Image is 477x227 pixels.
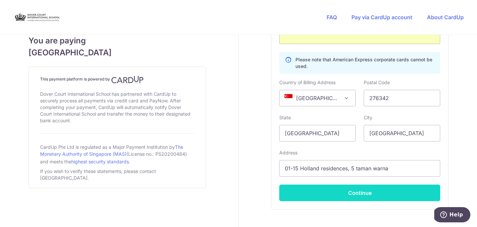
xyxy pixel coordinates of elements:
[364,90,440,106] input: Example 123456
[327,14,337,21] a: FAQ
[434,207,470,224] iframe: Opens a widget where you can find more information
[279,114,291,121] label: State
[364,79,390,86] label: Postal Code
[280,90,355,106] span: Singapore
[364,114,372,121] label: City
[295,56,435,70] p: Please note that American Express corporate cards cannot be used.
[279,185,440,201] button: Continue
[40,167,194,183] div: If you wish to verify these statements, please contact [GEOGRAPHIC_DATA].
[40,89,194,125] div: Dover Court International School has partnered with CardUp to securely process all payments via c...
[40,76,194,84] h4: This payment platform is powered by
[279,90,356,106] span: Singapore
[351,14,412,21] a: Pay via CardUp account
[28,35,206,47] span: You are paying
[28,47,206,59] span: [GEOGRAPHIC_DATA]
[40,142,194,167] div: CardUp Pte Ltd is regulated as a Major Payment Institution by (License no.: PS20200484) and meets...
[111,76,144,84] img: CardUp
[71,159,129,164] a: highest security standards
[279,79,336,86] label: Country of Billing Address
[285,32,435,40] iframe: Secure card payment input frame
[279,149,297,156] label: Address
[427,14,464,21] a: About CardUp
